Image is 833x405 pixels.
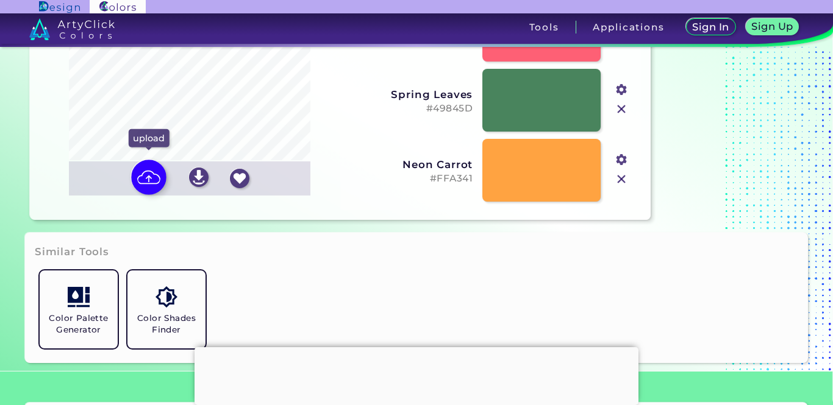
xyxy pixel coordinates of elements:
img: icon picture [131,160,166,195]
h5: Sign Up [754,22,792,31]
h5: #49845D [348,103,473,114]
h5: Color Shades Finder [132,312,201,336]
h3: Spring Leaves [348,88,473,100]
img: icon_download_white.svg [189,167,209,187]
h5: Sign In [695,23,728,32]
h5: #FFA341 [348,173,473,185]
a: Sign In [688,19,733,35]
iframe: Advertisement [195,347,638,402]
p: upload [129,129,169,147]
h3: Applications [593,23,664,32]
img: icon_col_pal_col.svg [68,286,89,308]
a: Color Palette Generator [35,266,123,353]
h3: Neon Carrot [348,158,473,171]
h5: Color Palette Generator [45,312,113,336]
a: Color Shades Finder [123,266,210,353]
img: icon_close.svg [613,101,629,117]
a: Sign Up [748,19,796,35]
h3: Tools [529,23,559,32]
img: logo_artyclick_colors_white.svg [29,18,115,40]
img: icon_close.svg [613,171,629,187]
img: icon_favourite_white.svg [230,169,249,188]
img: icon_color_shades.svg [156,286,177,308]
img: ArtyClick Design logo [39,1,80,13]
